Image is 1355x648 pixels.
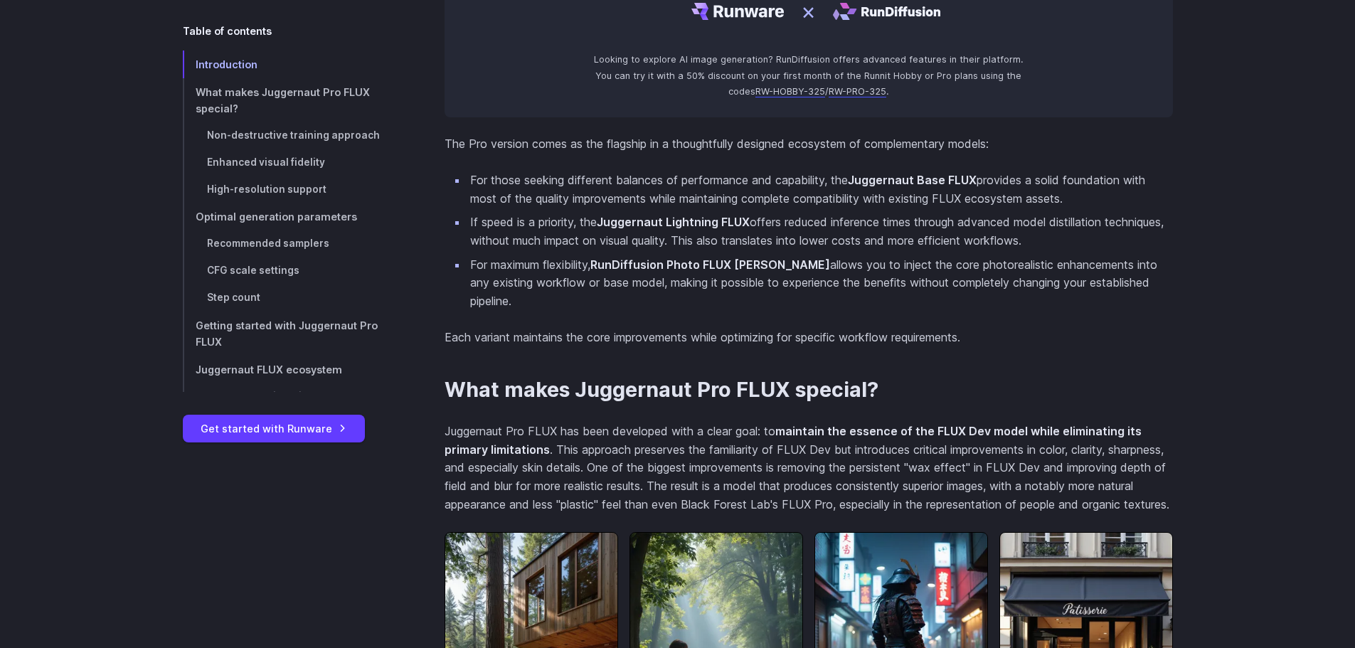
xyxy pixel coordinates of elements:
[445,378,878,403] a: What makes Juggernaut Pro FLUX special?
[183,149,399,176] a: Enhanced visual fidelity
[183,415,365,442] a: Get started with Runware
[829,86,886,97] a: RW-PRO-325
[183,23,272,39] span: Table of contents
[207,391,341,402] span: Juggernaut Lightning FLUX
[196,211,357,223] span: Optimal generation parameters
[196,319,378,348] span: Getting started with Juggernaut Pro FLUX
[597,215,750,229] strong: Juggernaut Lightning FLUX
[183,356,399,383] a: Juggernaut FLUX ecosystem
[183,203,399,230] a: Optimal generation parameters
[183,383,399,410] a: Juggernaut Lightning FLUX
[196,58,257,70] span: Introduction
[848,173,977,187] strong: Juggernaut Base FLUX
[467,256,1173,311] li: For maximum flexibility, allows you to inject the core photorealistic enhancements into any exist...
[207,156,325,168] span: Enhanced visual fidelity
[183,51,399,78] a: Introduction
[207,129,380,141] span: Non-destructive training approach
[183,122,399,149] a: Non-destructive training approach
[207,265,299,276] span: CFG scale settings
[207,292,260,303] span: Step count
[445,329,1173,347] p: Each variant maintains the core improvements while optimizing for specific workflow requirements.
[590,257,830,272] strong: RunDiffusion Photo FLUX [PERSON_NAME]
[183,312,399,356] a: Getting started with Juggernaut Pro FLUX
[183,230,399,257] a: Recommended samplers
[183,176,399,203] a: High-resolution support
[207,238,329,249] span: Recommended samplers
[467,213,1173,250] li: If speed is a priority, the offers reduced inference times through advanced model distillation te...
[183,257,399,285] a: CFG scale settings
[445,423,1173,514] p: Juggernaut Pro FLUX has been developed with a clear goal: to . This approach preserves the famili...
[196,363,342,376] span: Juggernaut FLUX ecosystem
[183,285,399,312] a: Step count
[207,184,326,195] span: High-resolution support
[445,135,1173,154] p: The Pro version comes as the flagship in a thoughtfully designed ecosystem of complementary models:
[755,86,825,97] a: RW-HOBBY-325
[196,86,370,115] span: What makes Juggernaut Pro FLUX special?
[467,171,1173,208] li: For those seeking different balances of performance and capability, the provides a solid foundati...
[183,78,399,122] a: What makes Juggernaut Pro FLUX special?
[445,424,1142,457] strong: maintain the essence of the FLUX Dev model while eliminating its primary limitations
[581,52,1036,100] p: Looking to explore AI image generation? RunDiffusion offers advanced features in their platform. ...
